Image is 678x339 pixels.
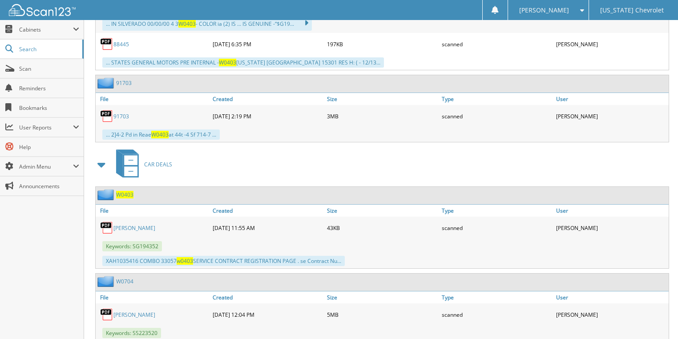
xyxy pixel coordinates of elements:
div: 3MB [325,107,440,125]
img: folder2.png [97,77,116,89]
a: Type [440,205,554,217]
div: [PERSON_NAME] [554,306,669,323]
span: Cabinets [19,26,73,33]
iframe: Chat Widget [634,296,678,339]
div: ... 2]4-2 Pd in Reae at 44t -4 Sf 714-7 ... [102,129,220,140]
div: scanned [440,219,554,237]
span: Keywords: SG194352 [102,241,162,251]
div: 5MB [325,306,440,323]
span: Keywords: SS223520 [102,328,161,338]
div: XAH1035416 COMBO 33057 SERVICE CONTRACT REGISTRATION PAGE . se Contract Nu... [102,256,345,266]
div: [DATE] 12:04 PM [210,306,325,323]
a: 88445 [113,40,129,48]
div: ... IN SILVERADO 00/00/00 4 3 - COLOR ia (2) IS ... IS GENUINE -“$G19... [102,16,312,31]
a: User [554,205,669,217]
a: Size [325,205,440,217]
div: 43KB [325,219,440,237]
img: PDF.png [100,308,113,321]
a: Size [325,93,440,105]
a: User [554,93,669,105]
a: File [96,291,210,303]
div: scanned [440,35,554,53]
img: PDF.png [100,37,113,51]
a: File [96,205,210,217]
img: scan123-logo-white.svg [9,4,76,16]
img: PDF.png [100,109,113,123]
span: w0403 [177,257,193,265]
div: [DATE] 2:19 PM [210,107,325,125]
a: File [96,93,210,105]
div: ... STATES GENERAL MOTORS PRE INTERNAL - [US_STATE] [GEOGRAPHIC_DATA] 15301 RES H: ( - 12/13... [102,57,384,68]
span: W0403 [151,131,169,138]
a: Created [210,205,325,217]
img: PDF.png [100,221,113,234]
a: Created [210,291,325,303]
a: W0704 [116,278,133,285]
span: W0403 [178,20,196,28]
span: Scan [19,65,79,73]
a: W0403 [116,191,133,198]
div: 197KB [325,35,440,53]
a: Type [440,93,554,105]
a: Size [325,291,440,303]
span: [PERSON_NAME] [519,8,569,13]
div: [PERSON_NAME] [554,219,669,237]
img: folder2.png [97,276,116,287]
span: Help [19,143,79,151]
a: CAR DEALS [111,147,172,182]
span: Reminders [19,85,79,92]
a: Type [440,291,554,303]
div: [PERSON_NAME] [554,107,669,125]
a: [PERSON_NAME] [113,311,155,319]
div: scanned [440,107,554,125]
a: User [554,291,669,303]
span: Admin Menu [19,163,73,170]
span: User Reports [19,124,73,131]
span: [US_STATE] Chevrolet [600,8,664,13]
span: W0403 [219,59,236,66]
img: folder2.png [97,189,116,200]
div: [DATE] 11:55 AM [210,219,325,237]
a: 91703 [113,113,129,120]
div: [PERSON_NAME] [554,35,669,53]
a: 91703 [116,79,132,87]
span: Announcements [19,182,79,190]
div: [DATE] 6:35 PM [210,35,325,53]
span: CAR DEALS [144,161,172,168]
a: Created [210,93,325,105]
div: scanned [440,306,554,323]
span: Bookmarks [19,104,79,112]
span: Search [19,45,78,53]
a: [PERSON_NAME] [113,224,155,232]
